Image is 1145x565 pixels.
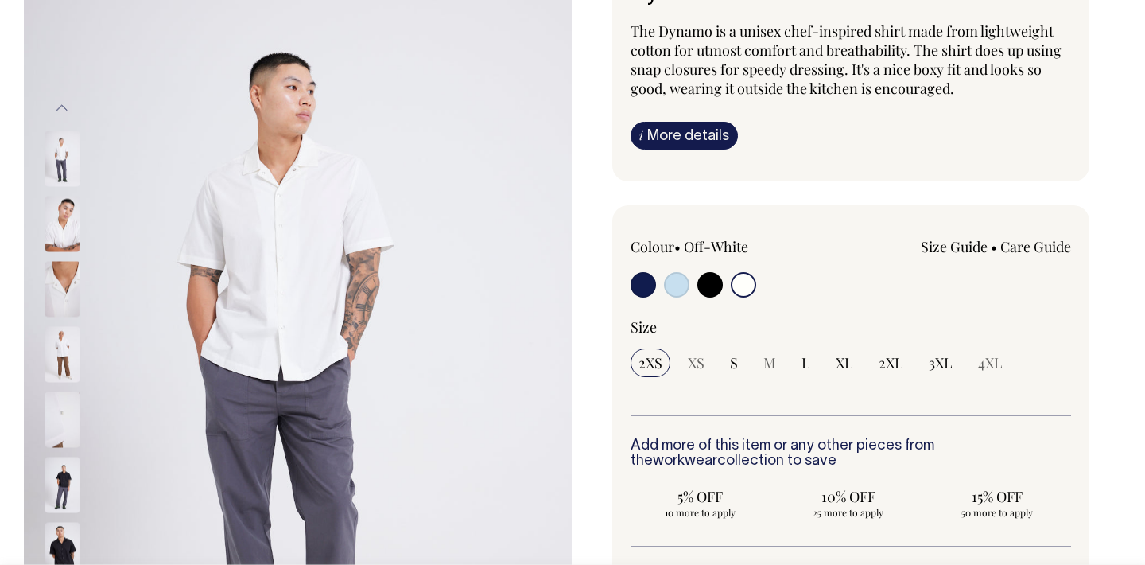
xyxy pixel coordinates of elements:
[921,349,961,377] input: 3XL
[638,487,762,506] span: 5% OFF
[45,326,80,382] img: off-white
[871,349,911,377] input: 2XL
[45,261,80,317] img: off-white
[787,506,910,519] span: 25 more to apply
[631,349,670,377] input: 2XS
[935,506,1058,519] span: 50 more to apply
[836,353,853,372] span: XL
[631,21,1062,98] span: The Dynamo is a unisex chef-inspired shirt made from lightweight cotton for utmost comfort and br...
[45,196,80,251] img: off-white
[929,353,953,372] span: 3XL
[927,482,1066,524] input: 15% OFF 50 more to apply
[674,237,681,256] span: •
[787,487,910,506] span: 10% OFF
[631,122,738,150] a: iMore details
[639,127,643,143] span: i
[763,353,776,372] span: M
[50,91,74,127] button: Previous
[688,353,704,372] span: XS
[45,392,80,447] img: off-white
[45,131,80,186] img: off-white
[794,349,818,377] input: L
[638,353,662,372] span: 2XS
[631,318,1071,337] div: Size
[730,353,738,372] span: S
[631,438,1071,470] h6: Add more of this item or any other pieces from the collection to save
[684,237,748,256] label: Off-White
[970,349,1011,377] input: 4XL
[978,353,1003,372] span: 4XL
[638,506,762,519] span: 10 more to apply
[722,349,746,377] input: S
[828,349,861,377] input: XL
[935,487,1058,506] span: 15% OFF
[801,353,810,372] span: L
[631,237,807,256] div: Colour
[45,457,80,512] img: black
[680,349,712,377] input: XS
[755,349,784,377] input: M
[991,237,997,256] span: •
[879,353,903,372] span: 2XL
[653,454,717,468] a: workwear
[779,482,918,524] input: 10% OFF 25 more to apply
[1000,237,1071,256] a: Care Guide
[631,482,770,524] input: 5% OFF 10 more to apply
[921,237,988,256] a: Size Guide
